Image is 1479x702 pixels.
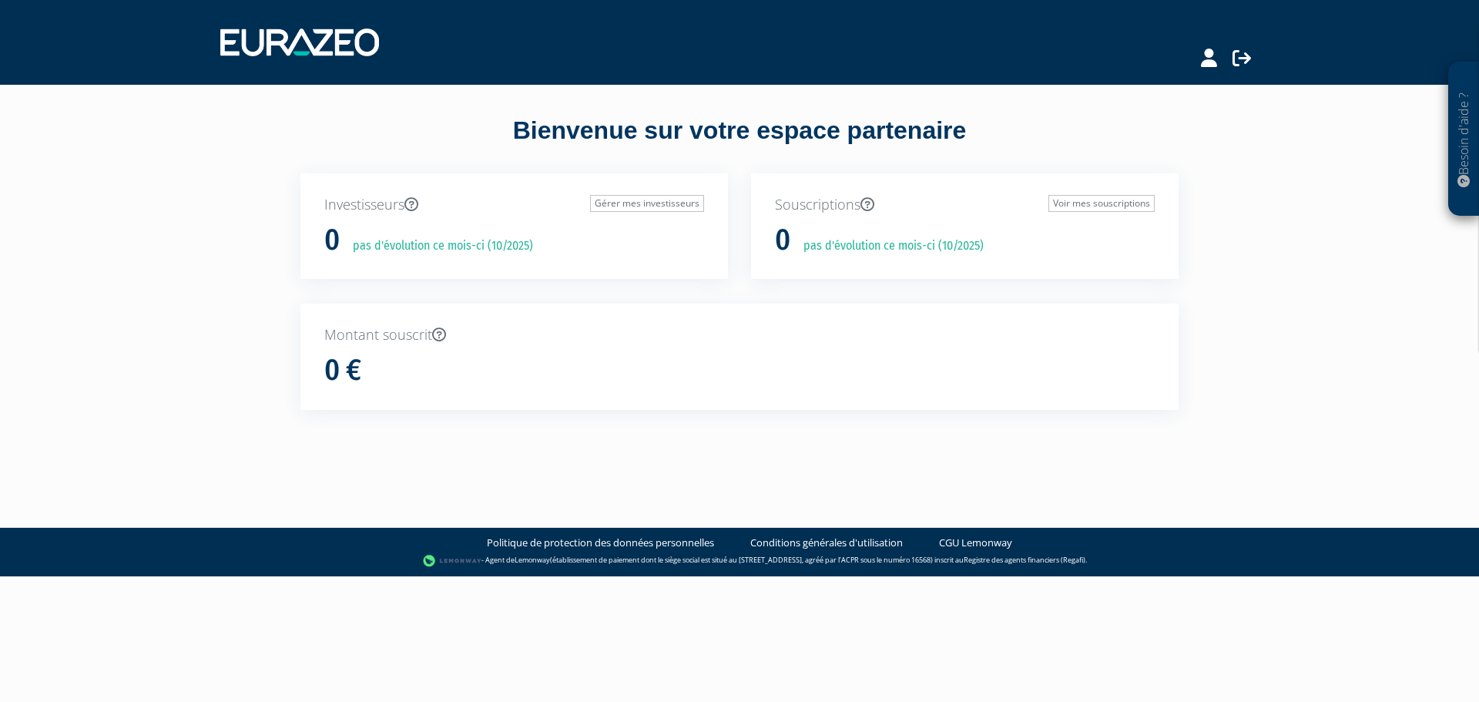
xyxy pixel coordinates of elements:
p: Souscriptions [775,195,1155,215]
p: Investisseurs [324,195,704,215]
div: Bienvenue sur votre espace partenaire [289,113,1190,173]
img: logo-lemonway.png [423,553,482,569]
h1: 0 € [324,354,361,387]
p: pas d'évolution ce mois-ci (10/2025) [342,237,533,255]
a: Gérer mes investisseurs [590,195,704,212]
p: Besoin d'aide ? [1455,70,1473,209]
p: pas d'évolution ce mois-ci (10/2025) [793,237,984,255]
h1: 0 [775,224,790,257]
img: 1732889491-logotype_eurazeo_blanc_rvb.png [220,29,379,56]
p: Montant souscrit [324,325,1155,345]
a: Politique de protection des données personnelles [487,536,714,550]
div: - Agent de (établissement de paiement dont le siège social est situé au [STREET_ADDRESS], agréé p... [15,553,1464,569]
h1: 0 [324,224,340,257]
a: Conditions générales d'utilisation [750,536,903,550]
a: Registre des agents financiers (Regafi) [964,555,1085,565]
a: Lemonway [515,555,550,565]
a: CGU Lemonway [939,536,1012,550]
a: Voir mes souscriptions [1048,195,1155,212]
